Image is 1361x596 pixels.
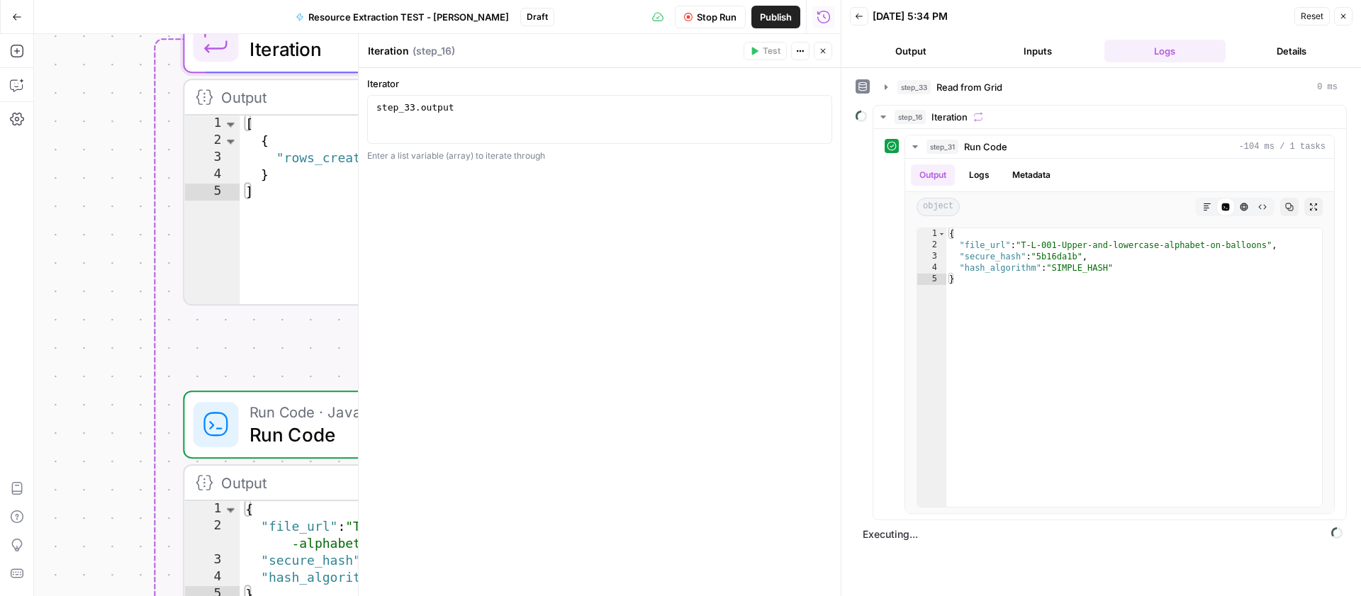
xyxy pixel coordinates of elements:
button: Inputs [977,40,1098,62]
div: 2 [184,133,240,150]
div: 2 [917,240,946,251]
span: step_33 [897,80,931,94]
button: Resource Extraction TEST - [PERSON_NAME] [287,6,517,28]
div: 4 [184,569,240,586]
button: Details [1231,40,1352,62]
button: Output [850,40,971,62]
span: ( step_16 ) [413,44,455,58]
button: Publish [751,6,800,28]
span: Read from Grid [936,80,1002,94]
button: Logs [960,164,998,186]
span: Toggle code folding, rows 1 through 5 [223,501,238,518]
button: Metadata [1004,164,1059,186]
button: Test [744,42,787,60]
div: 3 [917,251,946,262]
span: Resource Extraction TEST - [PERSON_NAME] [308,10,509,24]
div: 5 [917,274,946,285]
button: Reset [1294,7,1330,26]
span: step_31 [926,140,958,154]
span: Draft [527,11,548,23]
div: Output [221,86,544,108]
div: 4 [184,167,240,184]
span: Stop Run [697,10,736,24]
button: 0 ms [876,76,1346,99]
div: 3 [184,552,240,569]
button: Stop Run [675,6,746,28]
span: object [917,198,960,216]
div: 4 [917,262,946,274]
div: Enter a list variable (array) to iterate through [367,150,832,162]
span: Iteration [931,110,968,124]
span: Executing... [858,523,1347,546]
span: Run Code [964,140,1007,154]
div: Output [221,471,544,494]
span: Reset [1301,10,1323,23]
div: IterationIterationStep 16Output[ { "rows_created":1 }] [183,5,622,305]
span: Test [763,45,780,57]
div: -104 ms / 1 tasks [905,159,1334,513]
div: 1 [184,501,240,518]
div: 5 [184,184,240,201]
button: Logs [1104,40,1226,62]
div: 1 [184,116,240,133]
span: step_16 [895,110,926,124]
label: Iterator [367,77,832,91]
span: Toggle code folding, rows 1 through 5 [223,116,238,133]
textarea: Iteration [368,44,409,58]
span: Toggle code folding, rows 2 through 4 [223,133,238,150]
button: -104 ms / 1 tasks [905,135,1334,158]
span: Run Code · JavaScript [250,400,539,423]
div: 2 [184,518,240,552]
span: 0 ms [1317,81,1338,94]
div: 3 [184,150,240,167]
span: Publish [760,10,792,24]
span: Toggle code folding, rows 1 through 5 [938,228,946,240]
div: 1 [917,228,946,240]
button: Output [911,164,955,186]
span: -104 ms / 1 tasks [1239,140,1326,153]
span: Iteration [250,35,539,63]
span: Run Code [250,420,539,449]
